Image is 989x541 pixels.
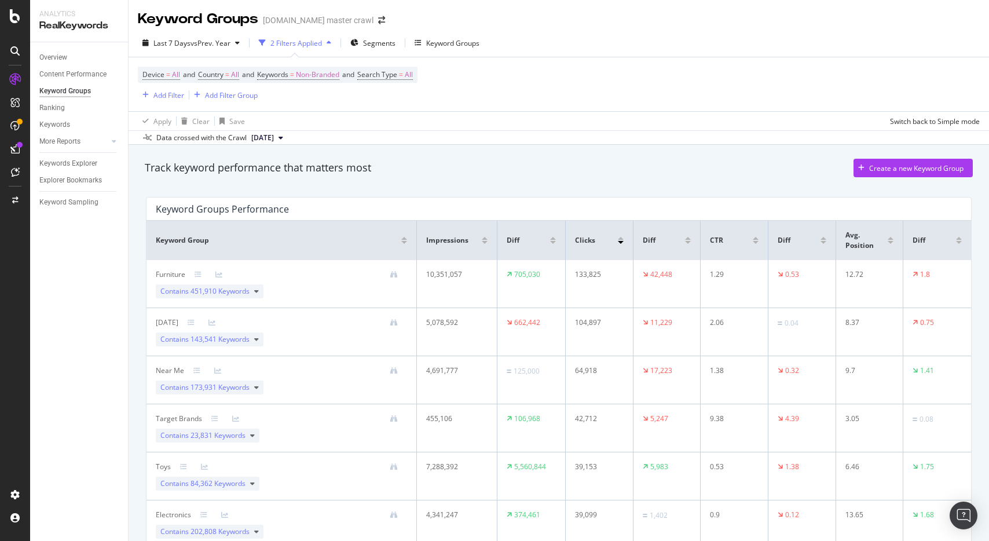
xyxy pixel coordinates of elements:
[426,38,479,48] div: Keyword Groups
[160,286,250,297] span: Contains
[913,418,917,421] img: Equal
[39,136,108,148] a: More Reports
[426,317,482,328] div: 5,078,592
[710,317,753,328] div: 2.06
[514,510,540,520] div: 374,461
[785,269,799,280] div: 0.53
[514,269,540,280] div: 705,030
[138,34,244,52] button: Last 7 DaysvsPrev. Year
[710,462,753,472] div: 0.53
[191,527,250,536] span: 202,808 Keywords
[854,159,973,177] button: Create a new Keyword Group
[643,235,655,246] span: Diff
[160,430,246,441] span: Contains
[215,112,245,130] button: Save
[426,269,482,280] div: 10,351,057
[39,102,120,114] a: Ranking
[192,116,210,126] div: Clear
[575,462,618,472] div: 39,153
[785,318,798,328] div: 0.04
[920,365,934,376] div: 1.41
[229,116,245,126] div: Save
[39,158,97,170] div: Keywords Explorer
[251,133,274,143] span: 2025 Sep. 29th
[156,462,171,472] div: Toys
[845,414,889,424] div: 3.05
[205,90,258,100] div: Add Filter Group
[191,478,246,488] span: 84,362 Keywords
[426,235,468,246] span: Impressions
[710,510,753,520] div: 0.9
[920,462,934,472] div: 1.75
[650,269,672,280] div: 42,448
[399,70,403,79] span: =
[778,321,782,325] img: Equal
[426,365,482,376] div: 4,691,777
[156,414,202,424] div: Target Brands
[39,52,67,64] div: Overview
[650,365,672,376] div: 17,223
[575,269,618,280] div: 133,825
[650,414,668,424] div: 5,247
[39,68,107,81] div: Content Performance
[177,112,210,130] button: Clear
[39,196,98,209] div: Keyword Sampling
[39,102,65,114] div: Ranking
[342,70,354,79] span: and
[514,414,540,424] div: 106,968
[710,235,723,246] span: CTR
[426,462,482,472] div: 7,288,392
[138,112,171,130] button: Apply
[845,462,889,472] div: 6.46
[845,269,889,280] div: 12.72
[575,235,595,246] span: Clicks
[405,67,413,83] span: All
[138,9,258,29] div: Keyword Groups
[191,430,246,440] span: 23,831 Keywords
[650,510,668,521] div: 1,402
[514,462,546,472] div: 5,560,844
[913,235,925,246] span: Diff
[39,174,102,187] div: Explorer Bookmarks
[257,70,288,79] span: Keywords
[39,68,120,81] a: Content Performance
[189,88,258,102] button: Add Filter Group
[378,16,385,24] div: arrow-right-arrow-left
[650,462,668,472] div: 5,983
[290,70,294,79] span: =
[785,510,799,520] div: 0.12
[507,370,511,373] img: Equal
[643,514,647,517] img: Equal
[138,88,184,102] button: Add Filter
[156,203,289,215] div: Keyword Groups Performance
[39,174,120,187] a: Explorer Bookmarks
[156,510,191,520] div: Electronics
[710,414,753,424] div: 9.38
[39,52,120,64] a: Overview
[845,510,889,520] div: 13.65
[160,478,246,489] span: Contains
[39,85,120,97] a: Keyword Groups
[145,160,371,176] div: Track keyword performance that matters most
[39,19,119,32] div: RealKeywords
[156,133,247,143] div: Data crossed with the Crawl
[198,70,224,79] span: Country
[514,317,540,328] div: 662,442
[191,286,250,296] span: 451,910 Keywords
[153,38,191,48] span: Last 7 Days
[160,382,250,393] span: Contains
[785,365,799,376] div: 0.32
[426,510,482,520] div: 4,341,247
[39,196,120,209] a: Keyword Sampling
[514,366,540,376] div: 125,000
[242,70,254,79] span: and
[39,119,120,131] a: Keywords
[296,67,339,83] span: Non-Branded
[172,67,180,83] span: All
[263,14,373,26] div: [DOMAIN_NAME] master crawl
[153,90,184,100] div: Add Filter
[39,85,91,97] div: Keyword Groups
[426,414,482,424] div: 455,106
[920,269,930,280] div: 1.8
[39,136,80,148] div: More Reports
